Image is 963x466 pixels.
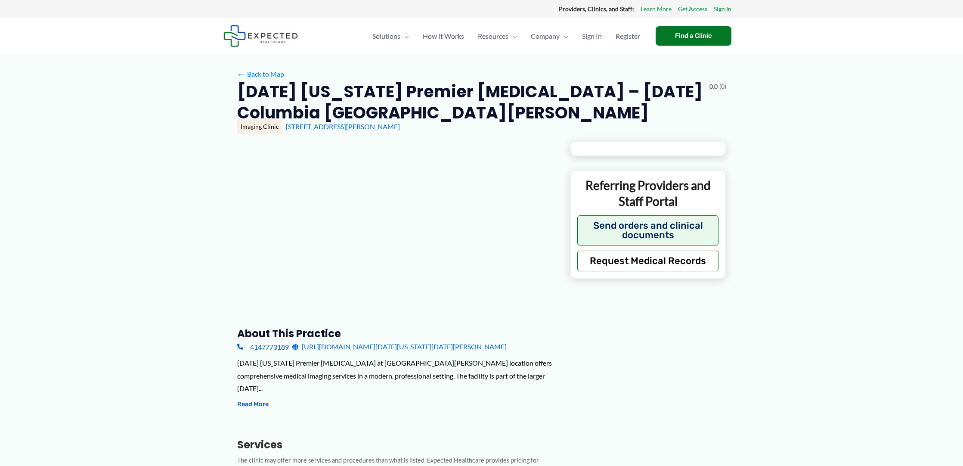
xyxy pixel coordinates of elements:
button: Request Medical Records [577,251,719,271]
a: Get Access [678,3,707,15]
nav: Primary Site Navigation [365,21,647,51]
a: Find a Clinic [656,26,731,46]
span: 0.0 [709,81,718,92]
a: ResourcesMenu Toggle [471,21,524,51]
span: Menu Toggle [400,21,409,51]
button: Send orders and clinical documents [577,215,719,245]
h3: Services [237,438,556,451]
span: How It Works [423,21,464,51]
span: Sign In [582,21,602,51]
a: 4147773189 [237,340,289,353]
a: How It Works [416,21,471,51]
button: Read More [237,399,269,410]
div: Imaging Clinic [237,119,282,134]
strong: Providers, Clinics, and Staff: [559,5,634,12]
a: Sign In [714,3,731,15]
a: Register [609,21,647,51]
span: Resources [478,21,508,51]
div: [DATE] [US_STATE] Premier [MEDICAL_DATA] at [GEOGRAPHIC_DATA][PERSON_NAME] location offers compre... [237,357,556,395]
a: CompanyMenu Toggle [524,21,575,51]
span: Menu Toggle [508,21,517,51]
span: Solutions [372,21,400,51]
h3: About this practice [237,327,556,340]
h2: [DATE] [US_STATE] Premier [MEDICAL_DATA] – [DATE] Columbia [GEOGRAPHIC_DATA][PERSON_NAME] [237,81,703,124]
a: [STREET_ADDRESS][PERSON_NAME] [286,122,400,130]
span: (0) [719,81,726,92]
a: Sign In [575,21,609,51]
a: Learn More [641,3,672,15]
span: Register [616,21,640,51]
a: ←Back to Map [237,68,284,81]
a: [URL][DOMAIN_NAME][DATE][US_STATE][DATE][PERSON_NAME] [292,340,507,353]
span: Menu Toggle [560,21,568,51]
p: Referring Providers and Staff Portal [577,177,719,209]
span: Company [531,21,560,51]
a: SolutionsMenu Toggle [365,21,416,51]
img: Expected Healthcare Logo - side, dark font, small [223,25,298,47]
span: ← [237,70,245,78]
